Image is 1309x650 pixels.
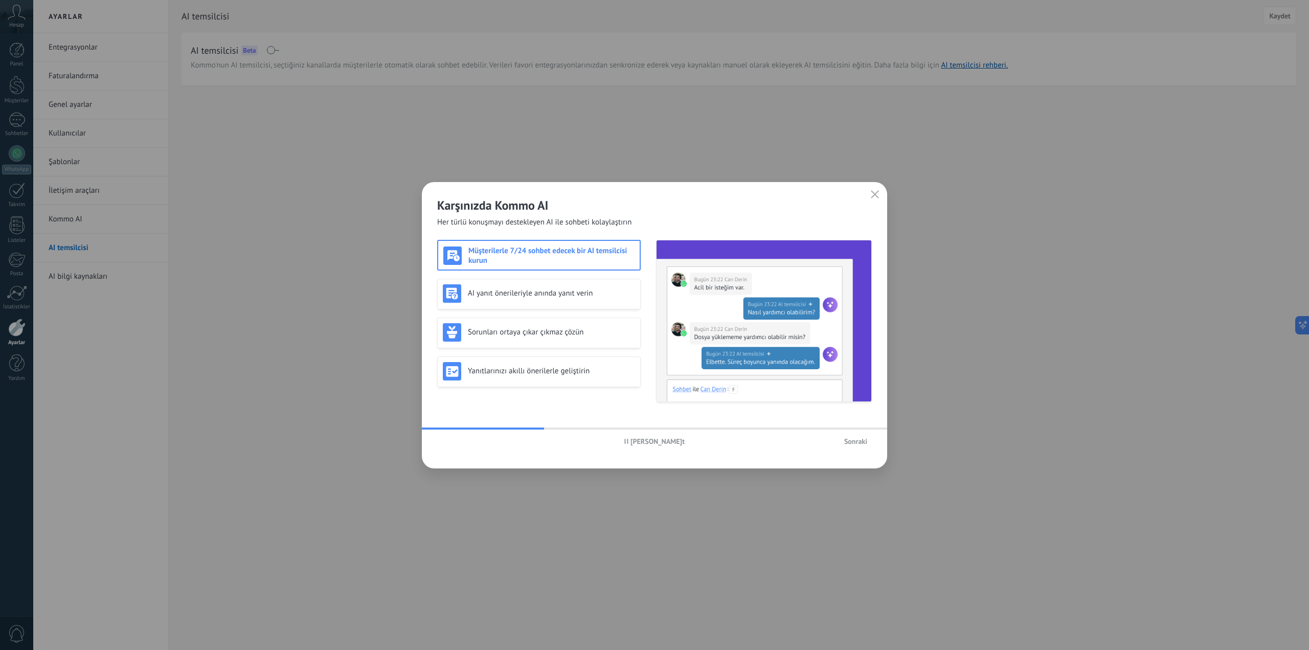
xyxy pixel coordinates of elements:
[840,434,872,449] button: Sonraki
[468,366,635,376] h3: Yanıtlarınızı akıllı önerilerle geliştirin
[630,438,685,445] span: [PERSON_NAME]t
[468,246,635,265] h3: Müşterilerle 7/24 sohbet edecek bir AI temsilcisi kurun
[437,197,872,213] h2: Karşınızda Kommo AI
[844,438,867,445] span: Sonraki
[437,217,631,228] span: Her türlü konuşmayı destekleyen AI ile sohbeti kolaylaştırın
[620,434,689,449] button: [PERSON_NAME]t
[468,288,635,298] h3: AI yanıt önerileriyle anında yanıt verin
[468,327,635,337] h3: Sorunları ortaya çıkar çıkmaz çözün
